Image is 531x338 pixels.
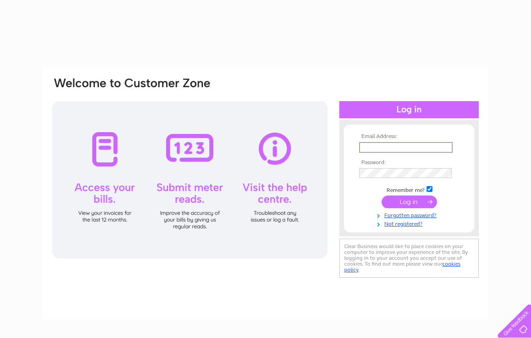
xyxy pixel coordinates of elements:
td: Remember me? [357,185,461,194]
th: Email Address: [357,133,461,140]
div: Clear Business would like to place cookies on your computer to improve your experience of the sit... [339,239,479,278]
a: Forgotten password? [359,210,461,219]
input: Submit [382,196,437,208]
a: Not registered? [359,219,461,227]
a: cookies policy [344,261,460,273]
th: Password: [357,160,461,166]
